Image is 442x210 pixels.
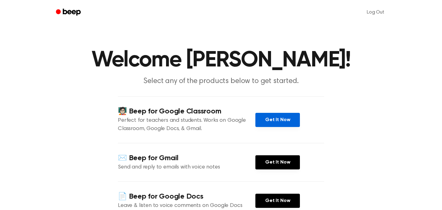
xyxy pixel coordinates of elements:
[64,49,378,71] h1: Welcome [PERSON_NAME]!
[52,6,86,18] a: Beep
[118,192,255,202] h4: 📄 Beep for Google Docs
[118,106,255,117] h4: 🧑🏻‍🏫 Beep for Google Classroom
[118,153,255,163] h4: ✉️ Beep for Gmail
[118,202,255,210] p: Leave & listen to voice comments on Google Docs
[103,76,339,86] p: Select any of the products below to get started.
[118,117,255,133] p: Perfect for teachers and students. Works on Google Classroom, Google Docs, & Gmail.
[118,163,255,172] p: Send and reply to emails with voice notes
[255,194,300,208] a: Get It Now
[361,5,390,20] a: Log Out
[255,113,300,127] a: Get It Now
[255,155,300,169] a: Get It Now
